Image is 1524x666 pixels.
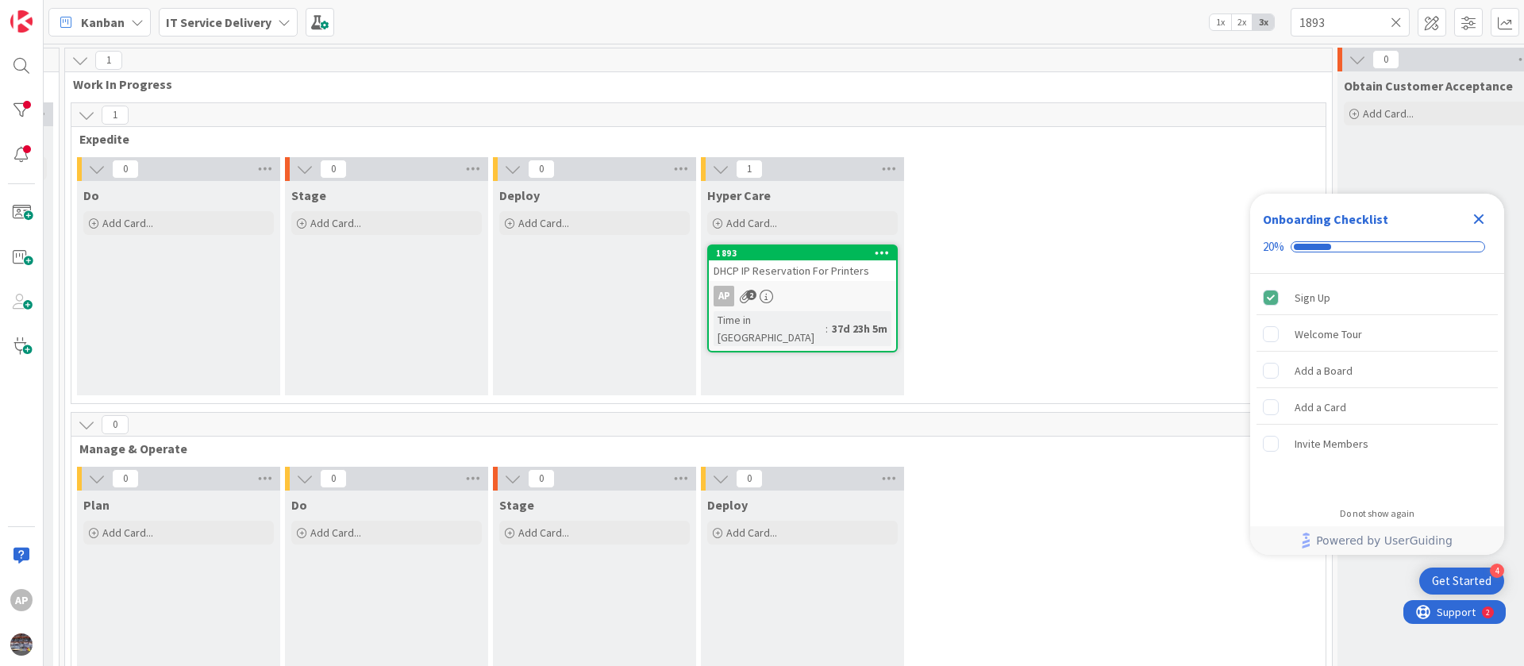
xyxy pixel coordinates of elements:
span: Do [291,497,307,513]
span: Hyper Care [707,187,771,203]
div: Checklist Container [1250,194,1504,555]
div: Welcome Tour is incomplete. [1257,317,1498,352]
span: Add Card... [726,525,777,540]
span: Add Card... [310,525,361,540]
div: Sign Up is complete. [1257,280,1498,315]
span: Stage [291,187,326,203]
span: 1 [102,106,129,125]
div: Welcome Tour [1295,325,1362,344]
span: 0 [320,469,347,488]
span: 3x [1253,14,1274,30]
span: Plan [83,497,110,513]
span: Do [83,187,99,203]
div: Footer [1250,526,1504,555]
div: 37d 23h 5m [828,320,891,337]
span: 1 [95,51,122,70]
img: avatar [10,633,33,656]
div: 1893 [716,248,896,259]
div: Sign Up [1295,288,1330,307]
div: 4 [1490,564,1504,578]
div: AP [10,589,33,611]
div: 1893DHCP IP Reservation For Printers [709,246,896,281]
span: Add Card... [1363,106,1414,121]
span: : [825,320,828,337]
span: Expedite [79,131,1306,147]
img: Visit kanbanzone.com [10,10,33,33]
span: Powered by UserGuiding [1316,531,1453,550]
div: 2 [83,6,87,19]
span: 0 [736,469,763,488]
span: 0 [112,160,139,179]
div: Time in [GEOGRAPHIC_DATA] [714,311,825,346]
span: Stage [499,497,534,513]
span: 0 [320,160,347,179]
a: Powered by UserGuiding [1258,526,1496,555]
span: 0 [528,160,555,179]
div: Checklist items [1250,274,1504,497]
span: Add Card... [518,525,569,540]
div: Add a Board is incomplete. [1257,353,1498,388]
span: Obtain Customer Acceptance [1344,78,1513,94]
div: Checklist progress: 20% [1263,240,1491,254]
div: Do not show again [1340,507,1414,520]
span: Add Card... [310,216,361,230]
div: AP [714,286,734,306]
span: Support [33,2,72,21]
input: Quick Filter... [1291,8,1410,37]
span: Add Card... [726,216,777,230]
span: Kanban [81,13,125,32]
span: Deploy [499,187,540,203]
span: Add Card... [102,216,153,230]
span: Deploy [707,497,748,513]
span: 0 [112,469,139,488]
span: DHCP IP Reservation For Printers [714,264,869,278]
div: Add a Card is incomplete. [1257,390,1498,425]
div: 20% [1263,240,1284,254]
div: Onboarding Checklist [1263,210,1388,229]
span: 0 [1372,50,1399,69]
span: Add Card... [102,525,153,540]
div: AP [709,286,896,306]
span: 2x [1231,14,1253,30]
div: Add a Board [1295,361,1353,380]
div: Invite Members [1295,434,1368,453]
span: 2 [746,290,756,300]
div: Invite Members is incomplete. [1257,426,1498,461]
b: IT Service Delivery [166,14,271,30]
span: 0 [528,469,555,488]
div: 1893 [709,246,896,260]
span: 1x [1210,14,1231,30]
div: Close Checklist [1466,206,1491,232]
div: Open Get Started checklist, remaining modules: 4 [1419,568,1504,595]
span: Manage & Operate [79,441,1306,456]
div: Add a Card [1295,398,1346,417]
div: Get Started [1432,573,1491,589]
span: 0 [102,415,129,434]
span: Work In Progress [73,76,1312,92]
span: Add Card... [518,216,569,230]
span: 1 [736,160,763,179]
